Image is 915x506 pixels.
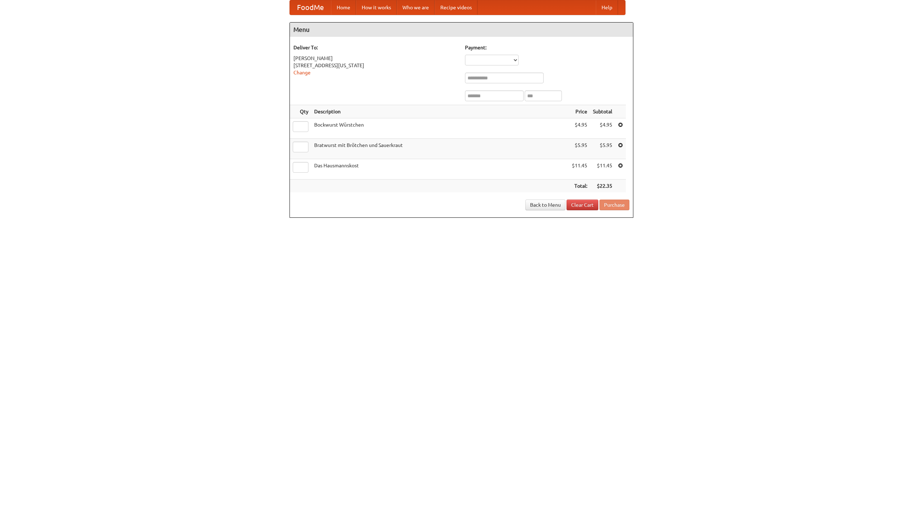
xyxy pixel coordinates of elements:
[569,105,590,118] th: Price
[435,0,478,15] a: Recipe videos
[311,159,569,180] td: Das Hausmannskost
[356,0,397,15] a: How it works
[590,159,615,180] td: $11.45
[331,0,356,15] a: Home
[569,139,590,159] td: $5.95
[590,180,615,193] th: $22.35
[465,44,629,51] h5: Payment:
[293,55,458,62] div: [PERSON_NAME]
[599,200,629,210] button: Purchase
[569,159,590,180] td: $11.45
[311,139,569,159] td: Bratwurst mit Brötchen und Sauerkraut
[293,62,458,69] div: [STREET_ADDRESS][US_STATE]
[569,118,590,139] td: $4.95
[290,105,311,118] th: Qty
[290,23,633,37] h4: Menu
[596,0,618,15] a: Help
[311,105,569,118] th: Description
[569,180,590,193] th: Total:
[293,44,458,51] h5: Deliver To:
[567,200,598,210] a: Clear Cart
[397,0,435,15] a: Who we are
[293,70,311,75] a: Change
[590,139,615,159] td: $5.95
[590,105,615,118] th: Subtotal
[290,0,331,15] a: FoodMe
[311,118,569,139] td: Bockwurst Würstchen
[590,118,615,139] td: $4.95
[525,200,565,210] a: Back to Menu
